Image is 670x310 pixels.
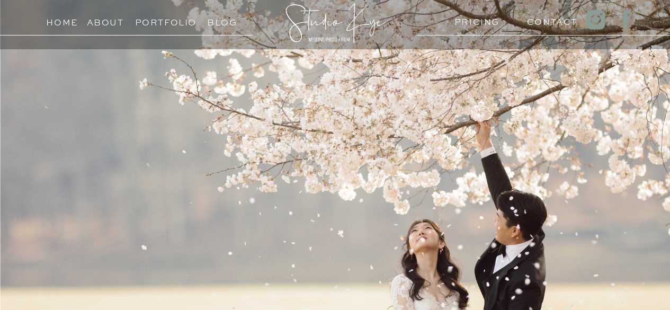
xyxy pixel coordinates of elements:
[42,15,83,25] a: Home
[135,15,183,25] a: Portfolio
[527,14,568,24] a: Contact
[87,15,124,25] a: About
[454,14,495,24] a: PRICING
[198,15,246,25] a: Blog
